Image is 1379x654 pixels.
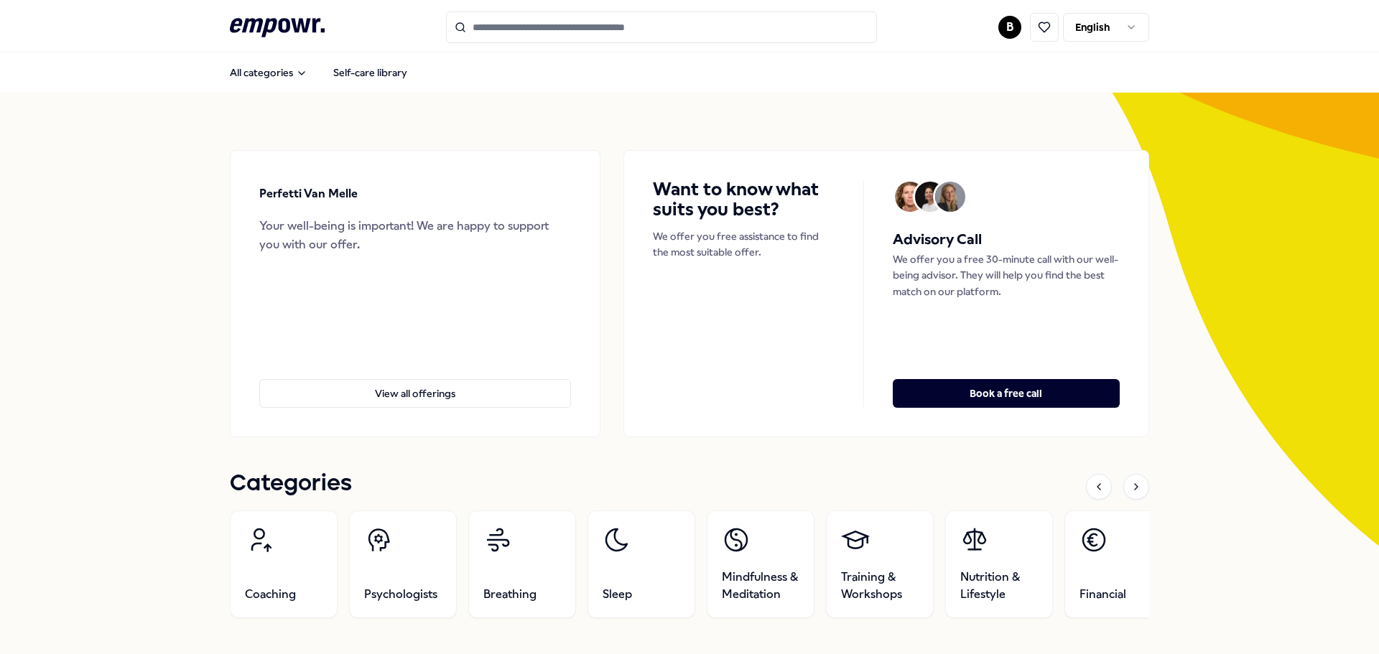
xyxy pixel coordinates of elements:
input: Search for products, categories or subcategories [446,11,877,43]
button: All categories [218,58,319,87]
nav: Main [218,58,419,87]
a: Self-care library [322,58,419,87]
h4: Want to know what suits you best? [653,179,835,220]
a: Coaching [230,510,338,618]
span: Mindfulness & Meditation [722,569,799,603]
button: B [998,16,1021,39]
button: Book a free call [893,379,1120,408]
a: View all offerings [259,356,571,408]
a: Breathing [468,510,576,618]
div: Your well-being is important! We are happy to support you with our offer. [259,217,571,253]
span: Coaching [245,586,296,603]
a: Sleep [588,510,695,618]
img: Avatar [895,182,925,212]
p: We offer you free assistance to find the most suitable offer. [653,228,835,261]
span: Nutrition & Lifestyle [960,569,1038,603]
button: View all offerings [259,379,571,408]
img: Avatar [915,182,945,212]
img: Avatar [935,182,965,212]
span: Psychologists [364,586,437,603]
p: Perfetti Van Melle [259,184,358,203]
a: Mindfulness & Meditation [707,510,814,618]
a: Training & Workshops [826,510,934,618]
span: Breathing [483,586,537,603]
a: Psychologists [349,510,457,618]
span: Sleep [603,586,632,603]
a: Financial [1064,510,1172,618]
span: Financial [1079,586,1126,603]
span: Training & Workshops [841,569,919,603]
a: Nutrition & Lifestyle [945,510,1053,618]
p: We offer you a free 30-minute call with our well-being advisor. They will help you find the best ... [893,251,1120,299]
h5: Advisory Call [893,228,1120,251]
h1: Categories [230,466,352,502]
